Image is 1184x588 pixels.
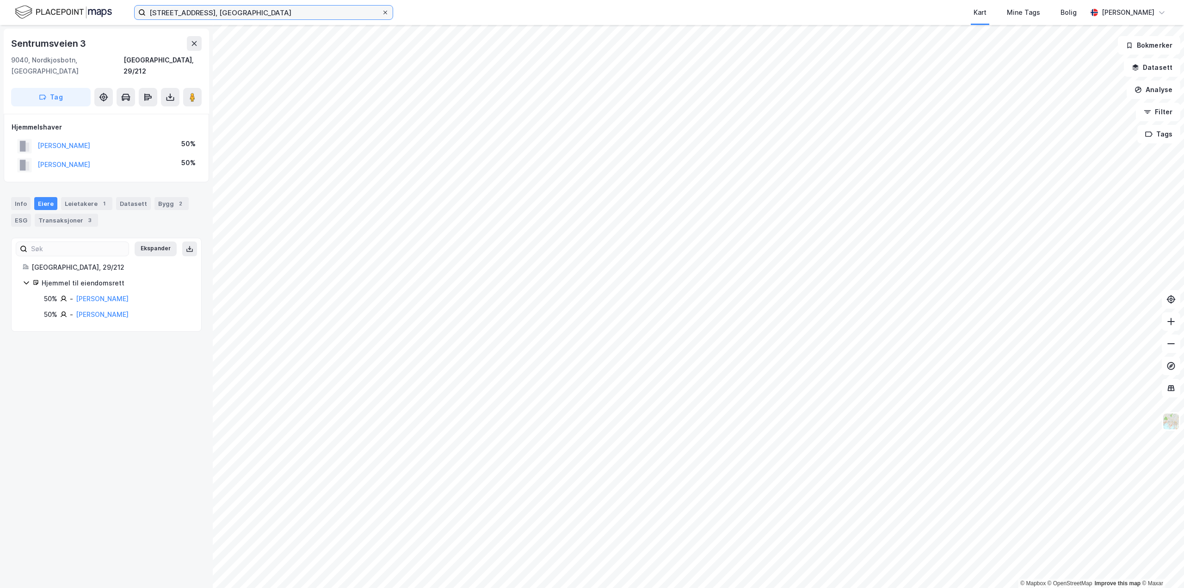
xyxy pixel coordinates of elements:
[76,310,129,318] a: [PERSON_NAME]
[974,7,987,18] div: Kart
[99,199,109,208] div: 1
[70,293,73,304] div: -
[1007,7,1040,18] div: Mine Tags
[12,122,201,133] div: Hjemmelshaver
[1138,544,1184,588] iframe: Chat Widget
[34,197,57,210] div: Eiere
[44,309,57,320] div: 50%
[1162,413,1180,430] img: Z
[181,157,196,168] div: 50%
[1137,125,1180,143] button: Tags
[176,199,185,208] div: 2
[31,262,190,273] div: [GEOGRAPHIC_DATA], 29/212
[135,241,177,256] button: Ekspander
[1020,580,1046,587] a: Mapbox
[181,138,196,149] div: 50%
[146,6,382,19] input: Søk på adresse, matrikkel, gårdeiere, leietakere eller personer
[1102,7,1154,18] div: [PERSON_NAME]
[1118,36,1180,55] button: Bokmerker
[76,295,129,303] a: [PERSON_NAME]
[1095,580,1141,587] a: Improve this map
[11,36,88,51] div: Sentrumsveien 3
[123,55,202,77] div: [GEOGRAPHIC_DATA], 29/212
[1061,7,1077,18] div: Bolig
[27,242,129,256] input: Søk
[116,197,151,210] div: Datasett
[11,214,31,227] div: ESG
[85,216,94,225] div: 3
[154,197,189,210] div: Bygg
[1124,58,1180,77] button: Datasett
[70,309,73,320] div: -
[44,293,57,304] div: 50%
[61,197,112,210] div: Leietakere
[1048,580,1092,587] a: OpenStreetMap
[1138,544,1184,588] div: Kontrollprogram for chat
[1127,80,1180,99] button: Analyse
[11,55,123,77] div: 9040, Nordkjosbotn, [GEOGRAPHIC_DATA]
[42,278,190,289] div: Hjemmel til eiendomsrett
[15,4,112,20] img: logo.f888ab2527a4732fd821a326f86c7f29.svg
[11,88,91,106] button: Tag
[11,197,31,210] div: Info
[35,214,98,227] div: Transaksjoner
[1136,103,1180,121] button: Filter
